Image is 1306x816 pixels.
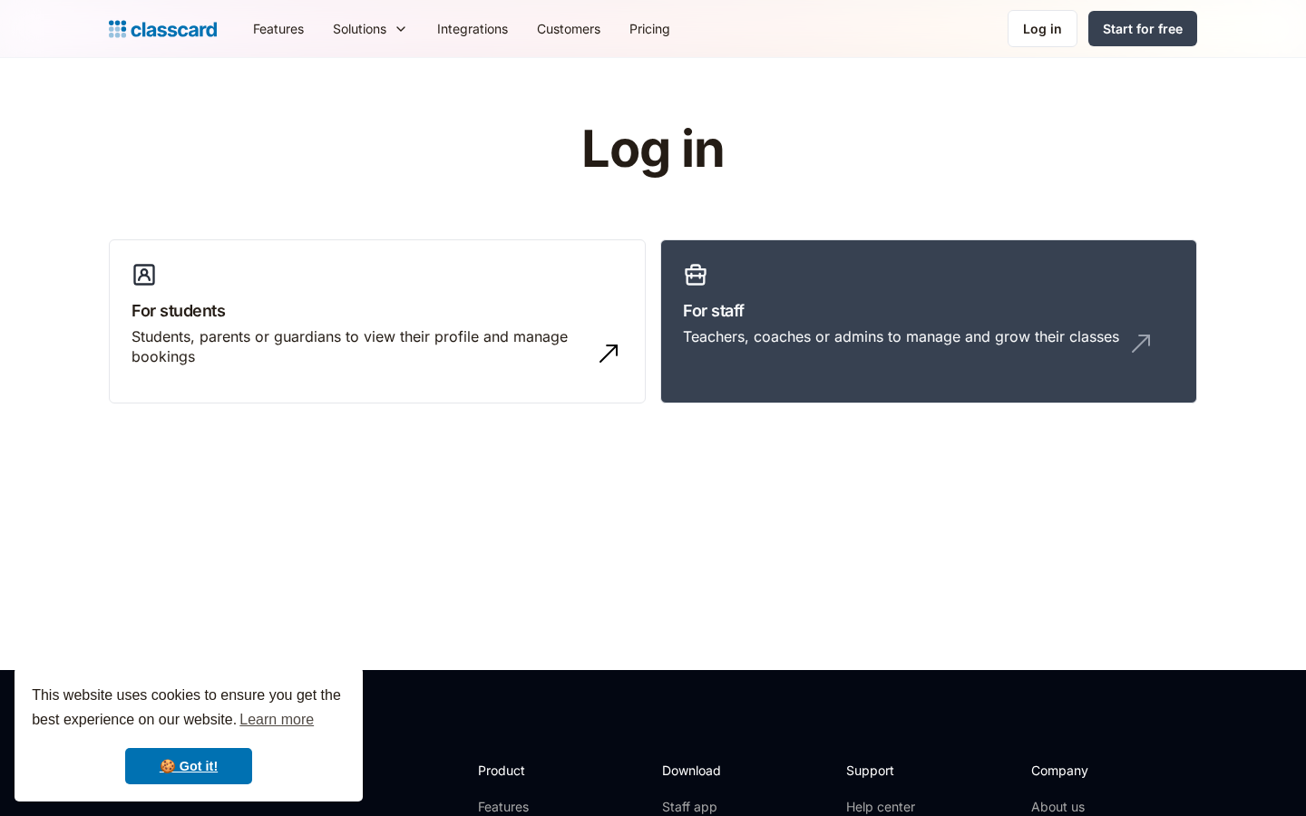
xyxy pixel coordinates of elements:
a: home [109,16,217,42]
h2: Download [662,761,736,780]
div: Solutions [318,8,423,49]
a: Start for free [1088,11,1197,46]
h2: Support [846,761,920,780]
a: Staff app [662,798,736,816]
a: Customers [522,8,615,49]
a: Integrations [423,8,522,49]
a: Features [478,798,575,816]
div: Start for free [1103,19,1183,38]
h3: For staff [683,298,1174,323]
h2: Product [478,761,575,780]
a: For studentsStudents, parents or guardians to view their profile and manage bookings [109,239,646,404]
div: Log in [1023,19,1062,38]
div: Teachers, coaches or admins to manage and grow their classes [683,326,1119,346]
a: dismiss cookie message [125,748,252,784]
div: cookieconsent [15,667,363,801]
a: Help center [846,798,920,816]
a: For staffTeachers, coaches or admins to manage and grow their classes [660,239,1197,404]
h2: Company [1031,761,1152,780]
a: learn more about cookies [237,706,317,733]
h3: For students [132,298,623,323]
h1: Log in [365,121,941,178]
div: Students, parents or guardians to view their profile and manage bookings [132,326,587,367]
a: About us [1031,798,1152,816]
span: This website uses cookies to ensure you get the best experience on our website. [32,685,346,733]
div: Solutions [333,19,386,38]
a: Features [239,8,318,49]
a: Log in [1008,10,1077,47]
a: Pricing [615,8,685,49]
